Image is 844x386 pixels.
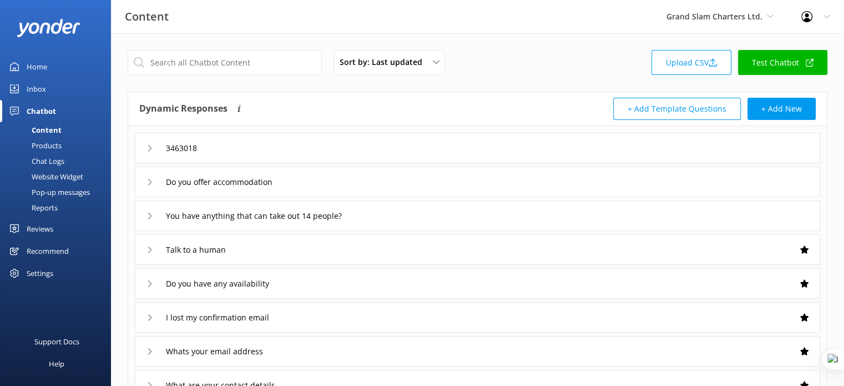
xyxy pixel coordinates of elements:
a: Upload CSV [651,50,731,75]
div: Settings [27,262,53,284]
a: Pop-up messages [7,184,111,200]
h3: Content [125,8,169,26]
div: Help [49,353,64,375]
h4: Dynamic Responses [139,98,228,120]
a: Chat Logs [7,153,111,169]
div: Pop-up messages [7,184,90,200]
div: Home [27,56,47,78]
div: Reports [7,200,58,215]
div: Chatbot [27,100,56,122]
span: Grand Slam Charters Ltd. [666,11,762,22]
a: Reports [7,200,111,215]
input: Search all Chatbot Content [128,50,322,75]
div: Support Docs [34,330,79,353]
button: + Add New [747,98,816,120]
a: Products [7,138,111,153]
a: Content [7,122,111,138]
a: Test Chatbot [738,50,827,75]
div: Recommend [27,240,69,262]
span: Sort by: Last updated [340,56,429,68]
a: Website Widget [7,169,111,184]
div: Chat Logs [7,153,64,169]
img: yonder-white-logo.png [17,19,80,37]
div: Website Widget [7,169,83,184]
button: + Add Template Questions [613,98,741,120]
div: Products [7,138,62,153]
div: Content [7,122,62,138]
div: Reviews [27,218,53,240]
div: Inbox [27,78,46,100]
